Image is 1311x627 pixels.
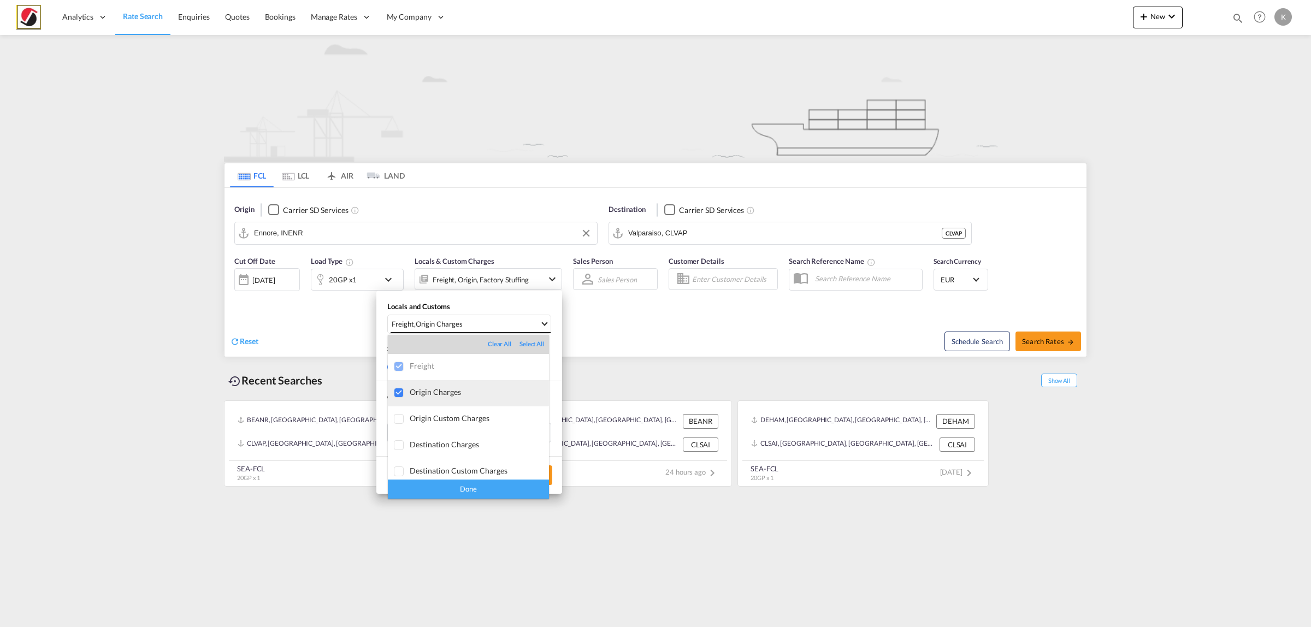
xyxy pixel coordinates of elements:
div: Destination Custom Charges [410,466,549,475]
div: Done [388,480,549,499]
div: Origin Custom Charges [410,413,549,423]
div: Origin Charges [410,387,549,397]
div: Destination Charges [410,440,549,449]
div: Clear All [488,340,519,348]
div: Select All [519,340,544,348]
div: Freight [410,361,549,370]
